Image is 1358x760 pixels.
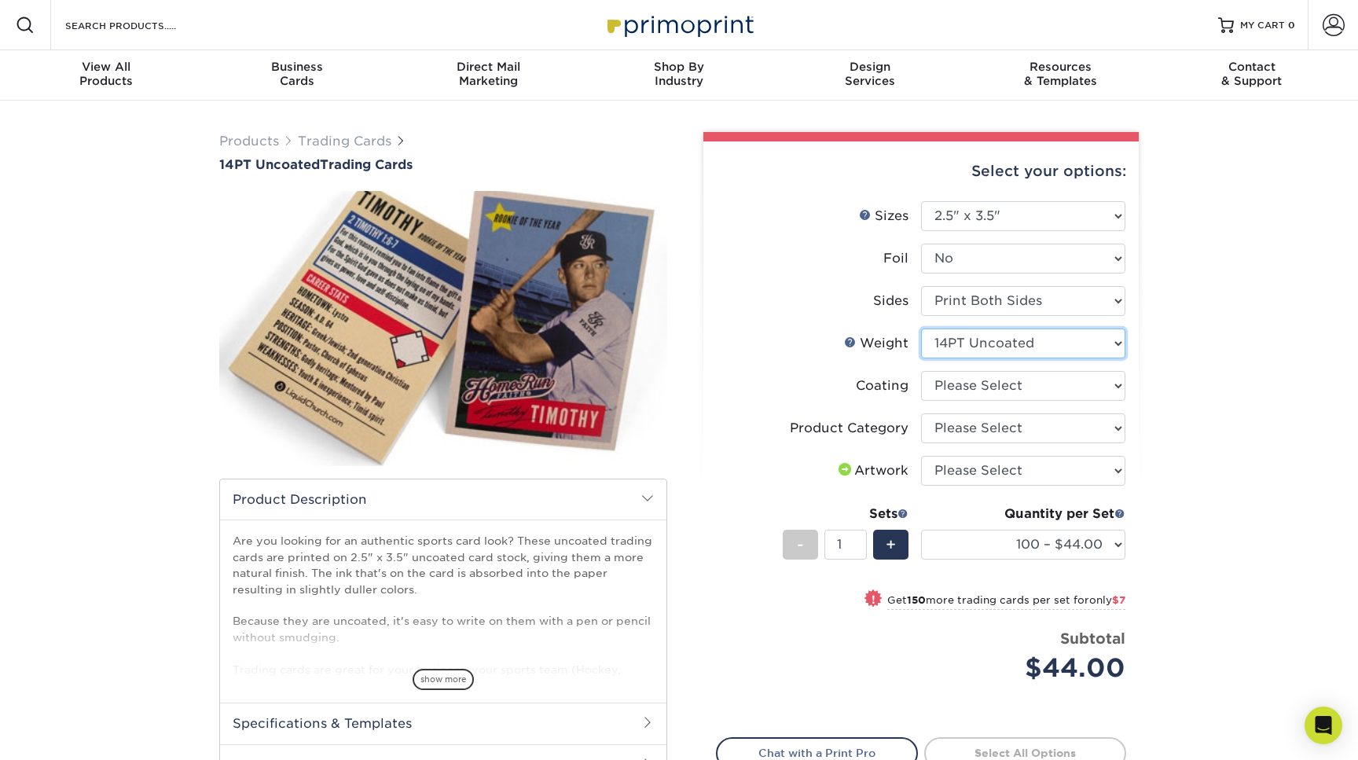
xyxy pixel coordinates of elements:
[220,703,666,743] h2: Specifications & Templates
[1089,594,1125,606] span: only
[965,50,1156,101] a: Resources& Templates
[1112,594,1125,606] span: $7
[844,334,908,353] div: Weight
[790,419,908,438] div: Product Category
[393,60,584,88] div: Marketing
[11,60,202,74] span: View All
[933,649,1125,687] div: $44.00
[1060,630,1125,647] strong: Subtotal
[219,157,667,172] a: 14PT UncoatedTrading Cards
[1305,707,1342,744] div: Open Intercom Messenger
[233,533,654,709] p: Are you looking for an authentic sports card look? These uncoated trading cards are printed on 2....
[219,157,667,172] h1: Trading Cards
[393,60,584,74] span: Direct Mail
[584,60,775,88] div: Industry
[774,60,965,88] div: Services
[783,505,908,523] div: Sets
[64,16,217,35] input: SEARCH PRODUCTS.....
[202,60,393,74] span: Business
[872,591,875,608] span: !
[298,134,391,149] a: Trading Cards
[1156,60,1347,74] span: Contact
[219,134,279,149] a: Products
[600,8,758,42] img: Primoprint
[774,60,965,74] span: Design
[1156,50,1347,101] a: Contact& Support
[774,50,965,101] a: DesignServices
[873,292,908,310] div: Sides
[1288,20,1295,31] span: 0
[11,60,202,88] div: Products
[584,60,775,74] span: Shop By
[11,50,202,101] a: View AllProducts
[1156,60,1347,88] div: & Support
[965,60,1156,74] span: Resources
[907,594,926,606] strong: 150
[202,50,393,101] a: BusinessCards
[883,249,908,268] div: Foil
[202,60,393,88] div: Cards
[835,461,908,480] div: Artwork
[716,141,1126,201] div: Select your options:
[887,594,1125,610] small: Get more trading cards per set for
[219,157,320,172] span: 14PT Uncoated
[393,50,584,101] a: Direct MailMarketing
[220,479,666,520] h2: Product Description
[856,376,908,395] div: Coating
[886,533,896,556] span: +
[219,174,667,483] img: 14PT Uncoated 01
[413,669,474,690] span: show more
[1240,19,1285,32] span: MY CART
[584,50,775,101] a: Shop ByIndustry
[921,505,1125,523] div: Quantity per Set
[797,533,804,556] span: -
[965,60,1156,88] div: & Templates
[859,207,908,226] div: Sizes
